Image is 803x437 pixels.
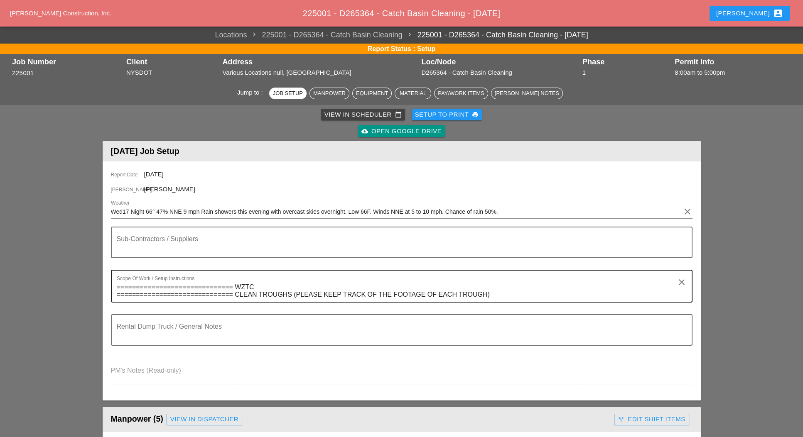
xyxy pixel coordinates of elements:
[117,237,680,257] textarea: Sub-Contractors / Suppliers
[117,281,680,302] textarea: Scope Of Work / Setup Instructions
[472,111,479,118] i: print
[12,68,34,78] button: 225001
[111,171,144,178] span: Report Date
[303,9,501,18] span: 225001 - D265364 - Catch Basin Cleaning - [DATE]
[361,127,442,136] div: Open Google Drive
[675,58,791,66] div: Permit Info
[321,109,405,120] a: View in Scheduler
[675,68,791,78] div: 8:00am to 5:00pm
[716,8,783,18] div: [PERSON_NAME]
[710,6,790,21] button: [PERSON_NAME]
[111,364,692,384] textarea: PM's Notes (Read-only)
[395,111,402,118] i: calendar_today
[222,58,417,66] div: Address
[12,58,122,66] div: Job Number
[421,58,578,66] div: Loc/Node
[111,205,681,218] input: Weather
[144,171,164,178] span: [DATE]
[313,89,346,98] div: Manpower
[438,89,484,98] div: Pay/Work Items
[103,141,701,161] header: [DATE] Job Setup
[126,68,218,78] div: NYSDOT
[495,89,559,98] div: [PERSON_NAME] Notes
[324,110,402,120] div: View in Scheduler
[352,88,392,99] button: Equipment
[403,29,588,41] a: 225001 - D265364 - Catch Basin Cleaning - [DATE]
[111,411,611,428] div: Manpower (5)
[269,88,307,99] button: Job Setup
[683,207,692,217] i: clear
[582,58,670,66] div: Phase
[222,68,417,78] div: Various Locations null, [GEOGRAPHIC_DATA]
[618,415,685,424] div: Edit Shift Items
[361,128,368,134] i: cloud_upload
[215,29,247,41] a: Locations
[773,8,783,18] i: account_box
[614,414,689,425] button: Edit Shift Items
[395,88,431,99] button: Material
[309,88,349,99] button: Manpower
[111,186,144,193] span: [PERSON_NAME]
[412,109,482,120] button: Setup to Print
[434,88,488,99] button: Pay/Work Items
[247,29,402,41] span: 225001 - D265364 - Catch Basin Cleaning
[117,325,680,345] textarea: Rental Dump Truck / General Notes
[237,89,266,96] span: Jump to :
[398,89,427,98] div: Material
[144,186,195,193] span: [PERSON_NAME]
[421,68,578,78] div: D265364 - Catch Basin Cleaning
[491,88,563,99] button: [PERSON_NAME] Notes
[677,277,687,287] i: clear
[126,58,218,66] div: Client
[10,10,111,17] a: [PERSON_NAME] Construction, Inc.
[170,415,238,424] div: View in Dispatcher
[273,89,303,98] div: Job Setup
[415,110,479,120] div: Setup to Print
[618,416,624,423] i: call_split
[582,68,670,78] div: 1
[167,414,242,425] a: View in Dispatcher
[358,125,445,137] a: Open Google Drive
[356,89,388,98] div: Equipment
